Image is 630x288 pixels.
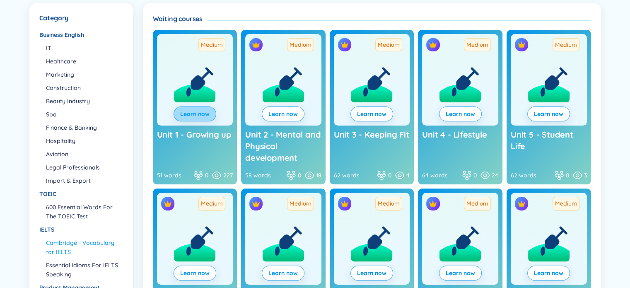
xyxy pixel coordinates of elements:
[39,189,122,198] div: TOEIC
[429,200,437,208] img: crown icon
[262,106,304,121] button: Learn now
[340,41,349,49] img: crown icon
[198,38,225,51] span: Medium
[268,269,298,277] span: Learn now
[446,110,475,118] span: Learn now
[46,136,122,145] li: Hospitality
[464,197,491,210] span: Medium
[180,109,210,119] a: Learn now
[422,171,459,180] div: 64 words
[46,163,122,172] li: Legal Professionals
[39,225,122,234] div: IELTS
[334,129,409,140] span: Unit 3 - Keeping Fit
[46,203,122,221] li: 600 Essential Words For The TOEIC Test
[429,41,437,49] img: crown icon
[439,106,482,121] button: Learn now
[534,269,563,277] span: Learn now
[157,171,191,180] div: 51 words
[527,106,570,121] button: Learn now
[46,150,122,159] li: Aviation
[334,129,410,164] a: Unit 3 - Keeping Fit
[46,176,122,185] li: Import & Export
[350,266,393,281] button: Learn now
[375,38,402,51] span: Medium
[46,70,122,79] li: Marketing
[298,171,301,180] span: 0
[375,197,402,210] span: Medium
[46,238,122,257] li: Cambridge - Vocabulary for IELTS
[245,129,321,164] a: Unit 2 - Mental and Physical development
[245,129,321,163] span: Unit 2 - Mental and Physical development
[511,129,573,151] span: Unit 5 - Student Life
[406,171,410,180] span: 4
[46,57,122,66] li: Healthcare
[473,171,477,180] span: 0
[46,261,122,279] li: Essential Idioms For IELTS Speaking
[553,197,579,210] span: Medium
[446,269,475,277] span: Learn now
[584,171,587,180] span: 3
[174,266,216,281] button: Learn now
[511,171,551,180] div: 62 words
[205,171,208,180] span: 0
[340,200,349,208] img: crown icon
[492,171,498,180] span: 24
[511,129,587,164] a: Unit 5 - Student Life
[245,171,283,180] div: 58 words
[287,38,314,51] span: Medium
[39,13,123,22] div: Category
[46,110,122,119] li: Spa
[534,110,563,118] span: Learn now
[180,269,210,277] span: Learn now
[252,41,260,49] img: crown icon
[388,171,391,180] span: 0
[157,129,232,140] span: Unit 1 - Growing up
[46,97,122,106] li: Beauty Industry
[422,129,487,140] span: Unit 4 - Lifestyle
[164,200,172,208] img: crown icon
[46,83,122,92] li: Construction
[46,123,122,132] li: Finance & Banking
[357,110,386,118] span: Learn now
[334,171,374,180] div: 62 words
[566,171,569,180] span: 0
[39,30,122,39] div: Business English
[157,129,233,164] a: Unit 1 - Growing up
[527,266,570,281] button: Learn now
[262,266,304,281] button: Learn now
[464,38,491,51] span: Medium
[517,200,526,208] img: crown icon
[287,197,314,210] span: Medium
[439,266,482,281] button: Learn now
[553,38,579,51] span: Medium
[153,14,208,23] h4: Waiting courses
[223,171,233,180] span: 227
[517,41,526,49] img: crown icon
[174,106,216,121] button: Learn now
[422,129,498,164] a: Unit 4 - Lifestyle
[46,44,122,53] li: IT
[252,200,260,208] img: crown icon
[357,269,386,277] span: Learn now
[350,106,393,121] button: Learn now
[268,110,298,118] span: Learn now
[316,171,321,180] span: 18
[198,197,225,210] span: Medium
